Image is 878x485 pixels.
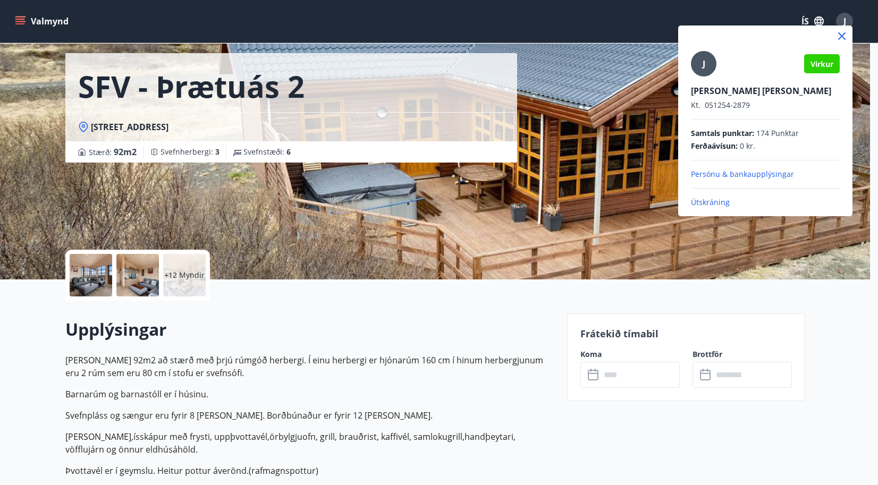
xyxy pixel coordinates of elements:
p: Útskráning [691,197,840,208]
span: Samtals punktar : [691,128,754,139]
span: Kt. [691,100,700,110]
p: [PERSON_NAME] [PERSON_NAME] [691,85,840,97]
span: 174 Punktar [756,128,799,139]
span: 0 kr. [740,141,755,151]
span: Ferðaávísun : [691,141,738,151]
span: J [703,58,705,70]
span: Virkur [811,59,833,69]
p: Persónu & bankaupplýsingar [691,169,840,180]
p: 051254-2879 [691,100,840,110]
